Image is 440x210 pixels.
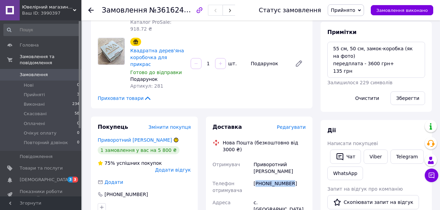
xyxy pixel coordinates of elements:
button: Чат [330,150,361,164]
div: [PHONE_NUMBER] [252,177,307,196]
span: Додати [104,179,123,185]
div: Приворотний [PERSON_NAME] [252,158,307,177]
span: Виконані [24,101,45,107]
span: Показники роботи компанії [20,189,63,201]
span: Отримувач [213,162,240,167]
a: Приворотний [PERSON_NAME] [98,137,172,143]
img: Квадратна дерев'яна коробочка для прикрас [98,38,125,65]
span: Замовлення [20,72,48,78]
span: Каталог ProSale: 918.72 ₴ [130,19,171,32]
span: Адреса [213,200,231,205]
span: 0 [77,121,79,127]
div: Подарунок [130,76,185,83]
span: Замовлення [102,6,147,14]
span: 0 [77,82,79,88]
div: [PHONE_NUMBER] [104,191,149,198]
span: 75% [104,160,115,166]
input: Пошук [3,24,80,36]
button: Очистити [349,91,385,105]
span: Написати покупцеві [327,141,378,146]
span: Додати відгук [155,167,191,173]
button: Замовлення виконано [371,5,433,15]
span: Товари та послуги [20,165,63,171]
a: Viber [364,150,387,164]
textarea: 55 см, 50 см, замок-коробка (як на фото) передплата - 3600 грн+ 135 грн [327,42,425,78]
span: Доставка [213,124,242,130]
div: успішних покупок [98,160,162,167]
a: WhatsApp [327,167,363,180]
div: 1 замовлення у вас на 5 800 ₴ [98,146,179,154]
span: Покупець [98,124,128,130]
span: 3 [73,177,78,182]
div: Подарунок [248,59,289,68]
span: Головна [20,42,39,48]
span: Ювелірний магазин AVA [22,4,73,10]
button: Скопіювати запит на відгук [327,195,419,209]
span: Залишилося 229 символів [327,80,393,85]
span: 0 [77,140,79,146]
a: Telegram [390,150,424,164]
span: Нові [24,82,34,88]
button: Чат з покупцем [425,169,438,182]
div: шт. [227,60,237,67]
span: 3 [68,177,73,182]
span: Скасовані [24,111,47,117]
div: Повернутися назад [88,7,94,14]
span: Прийнято [331,7,355,13]
span: Повторний дзвінок [24,140,68,146]
span: Повідомлення [20,154,53,160]
span: [DEMOGRAPHIC_DATA] [20,177,70,183]
span: 3 [77,92,79,98]
a: Редагувати [292,57,306,70]
span: №361624404 [149,6,197,14]
span: Артикул: 281 [130,83,163,89]
span: Замовлення виконано [376,8,428,13]
span: Запит на відгук про компанію [327,186,403,192]
span: Замовлення та повідомлення [20,54,81,66]
span: Прийняті [24,92,45,98]
span: Редагувати [277,124,306,130]
a: Квадратна дерев'яна коробочка для прикрас [130,48,184,67]
span: 234 [72,101,79,107]
div: Ваш ID: 3990397 [22,10,81,16]
span: 0 [77,130,79,136]
span: Приховати товари [98,95,152,102]
span: Очікує оплату [24,130,56,136]
span: Змінити покупця [149,124,191,130]
div: Статус замовлення [259,7,321,14]
span: Примітки [327,29,357,35]
span: Оплачені [24,121,45,127]
span: Готово до відправки [130,70,182,75]
button: Зберегти [390,91,425,105]
span: Телефон отримувача [213,181,242,193]
div: Нова Пошта (безкоштовно від 3000 ₴) [221,139,308,153]
span: 58 [75,111,79,117]
span: Дії [327,127,336,134]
